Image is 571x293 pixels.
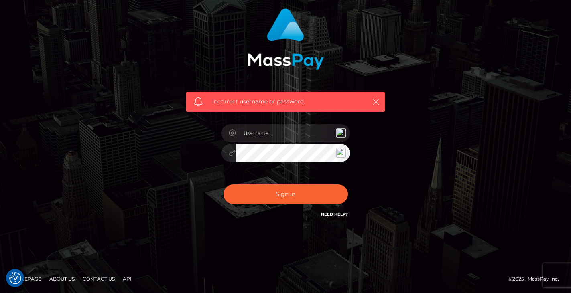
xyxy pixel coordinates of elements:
button: Sign in [224,184,348,204]
img: MassPay Login [248,8,324,70]
a: About Us [46,273,78,285]
span: Incorrect username or password. [212,97,359,106]
img: Revisit consent button [9,272,21,284]
img: npw-badge-icon-locked.svg [336,148,346,158]
a: Need Help? [321,212,348,217]
a: Contact Us [79,273,118,285]
div: © 2025 , MassPay Inc. [508,275,565,283]
button: Consent Preferences [9,272,21,284]
input: Username... [236,124,350,142]
a: Homepage [9,273,45,285]
img: npw-badge-icon-locked.svg [336,128,346,138]
a: API [120,273,135,285]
